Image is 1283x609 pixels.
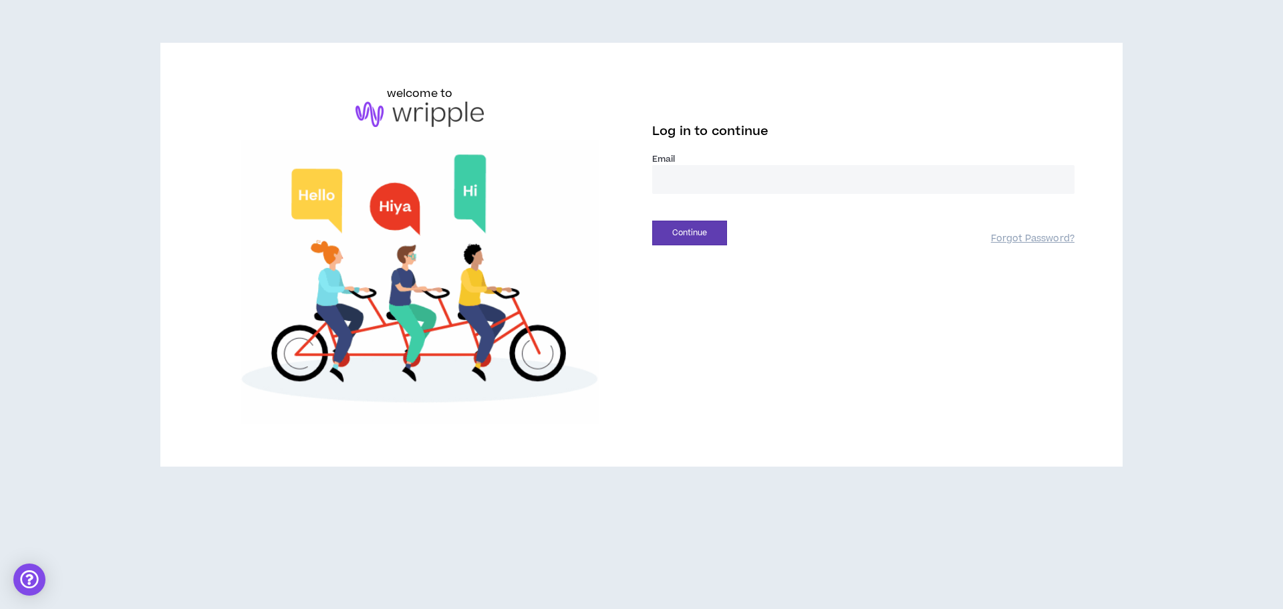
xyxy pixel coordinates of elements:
[991,233,1075,245] a: Forgot Password?
[652,153,1075,165] label: Email
[13,564,45,596] div: Open Intercom Messenger
[652,221,727,245] button: Continue
[652,123,768,140] span: Log in to continue
[387,86,453,102] h6: welcome to
[208,140,631,424] img: Welcome to Wripple
[355,102,484,127] img: logo-brand.png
